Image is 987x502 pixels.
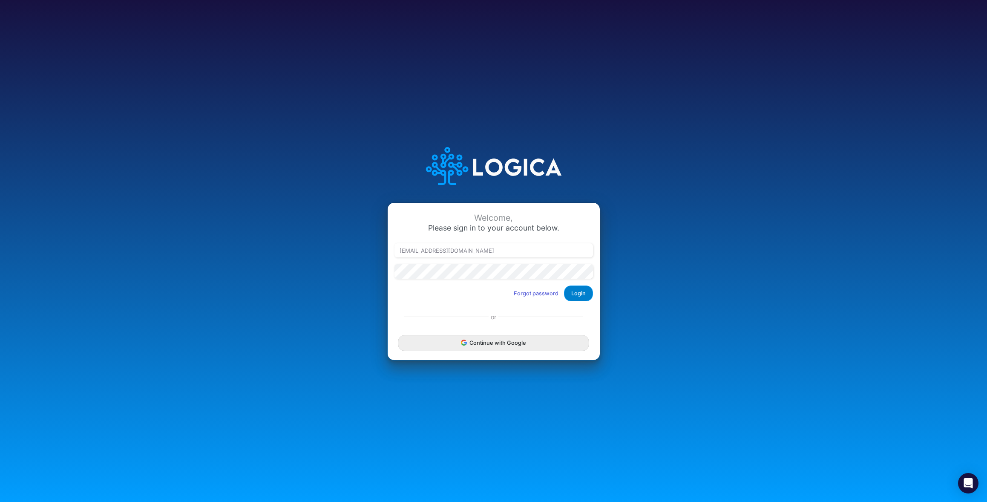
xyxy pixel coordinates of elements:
span: Please sign in to your account below. [428,223,559,232]
div: Open Intercom Messenger [958,473,978,493]
input: Email [394,243,593,258]
button: Forgot password [508,286,564,300]
div: Welcome, [394,213,593,223]
button: Continue with Google [398,335,589,351]
button: Login [564,286,593,301]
